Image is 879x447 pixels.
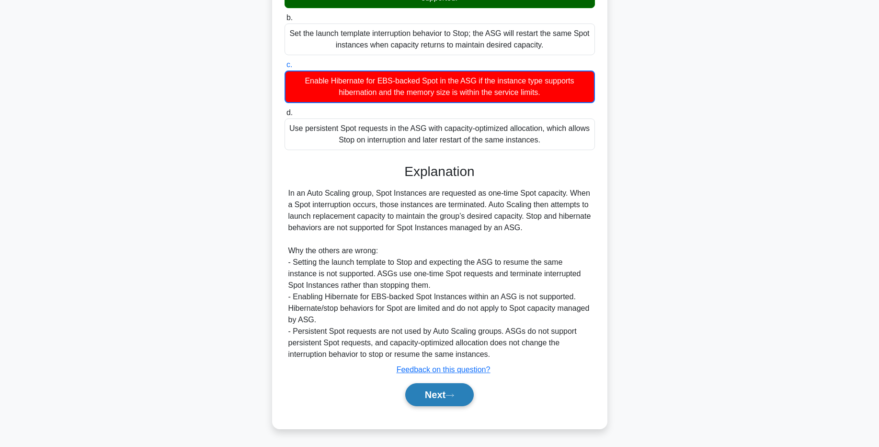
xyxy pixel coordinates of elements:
div: Enable Hibernate for EBS-backed Spot in the ASG if the instance type supports hibernation and the... [285,71,595,103]
button: Next [405,383,474,406]
div: Use persistent Spot requests in the ASG with capacity-optimized allocation, which allows Stop on ... [285,118,595,150]
span: d. [286,108,293,117]
span: b. [286,13,293,22]
span: c. [286,60,292,69]
h3: Explanation [290,164,589,180]
a: Feedback on this question? [397,365,491,374]
div: In an Auto Scaling group, Spot Instances are requested as one-time Spot capacity. When a Spot int... [288,188,591,360]
div: Set the launch template interruption behavior to Stop; the ASG will restart the same Spot instanc... [285,24,595,55]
